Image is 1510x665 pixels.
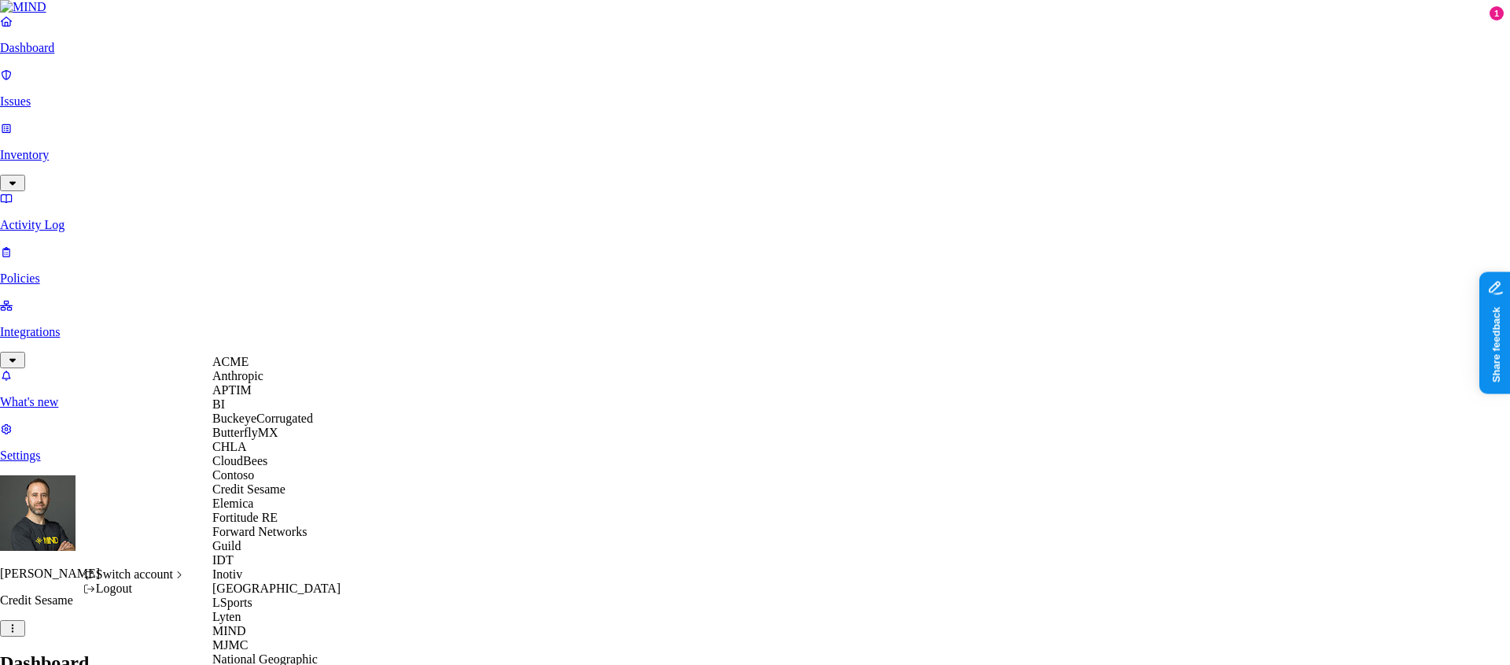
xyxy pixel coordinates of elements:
[212,440,247,453] span: CHLA
[212,397,225,411] span: BI
[212,454,267,467] span: CloudBees
[212,468,254,482] span: Contoso
[212,596,252,609] span: LSports
[212,511,278,524] span: Fortitude RE
[212,482,285,496] span: Credit Sesame
[212,369,263,382] span: Anthropic
[212,412,313,425] span: BuckeyeCorrugated
[212,610,241,623] span: Lyten
[212,638,248,652] span: MJMC
[212,553,234,567] span: IDT
[212,426,278,439] span: ButterflyMX
[212,355,249,368] span: ACME
[212,383,252,397] span: APTIM
[212,624,246,637] span: MIND
[212,539,241,552] span: Guild
[212,497,253,510] span: Elemica
[83,582,186,596] div: Logout
[96,567,173,581] span: Switch account
[212,567,242,581] span: Inotiv
[212,525,307,538] span: Forward Networks
[212,582,341,595] span: [GEOGRAPHIC_DATA]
